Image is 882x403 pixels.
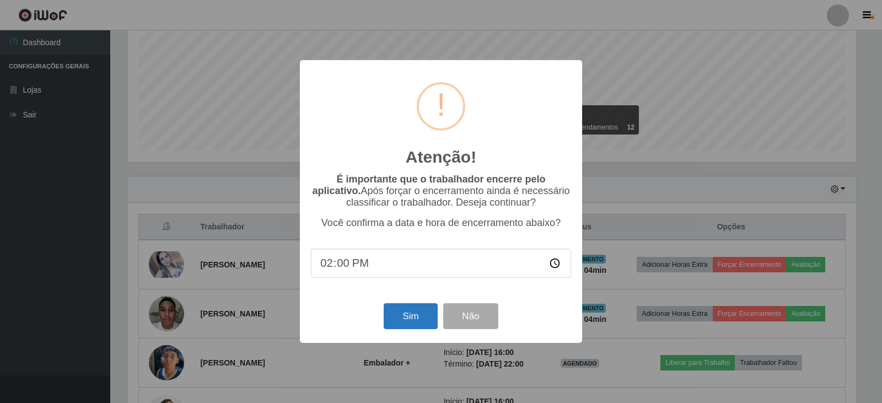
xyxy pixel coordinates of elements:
[311,217,571,229] p: Você confirma a data e hora de encerramento abaixo?
[443,303,498,329] button: Não
[406,147,476,167] h2: Atenção!
[311,174,571,208] p: Após forçar o encerramento ainda é necessário classificar o trabalhador. Deseja continuar?
[312,174,545,196] b: É importante que o trabalhador encerre pelo aplicativo.
[384,303,437,329] button: Sim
